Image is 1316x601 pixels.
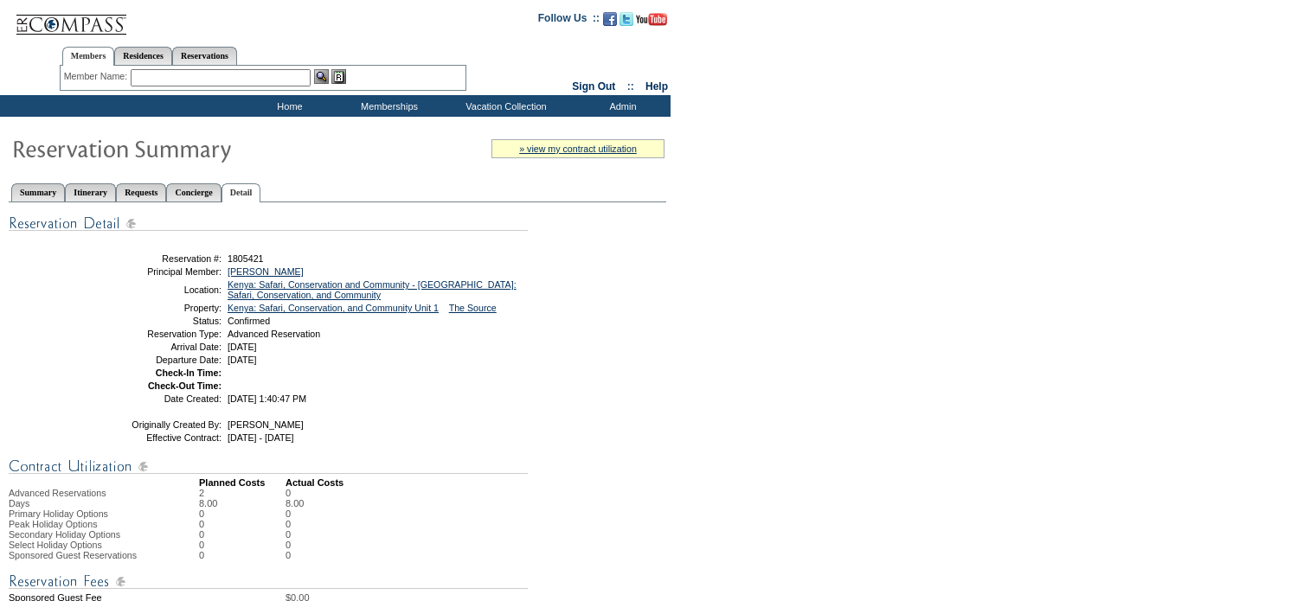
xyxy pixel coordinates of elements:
[314,69,329,84] img: View
[9,571,528,592] img: Reservation Fees
[199,550,286,560] td: 0
[9,508,108,519] span: Primary Holiday Options
[116,183,166,201] a: Requests
[9,456,528,477] img: Contract Utilization
[286,508,304,519] td: 0
[199,508,286,519] td: 0
[228,432,294,443] span: [DATE] - [DATE]
[9,550,137,560] span: Sponsored Guest Reservations
[9,540,102,550] span: Select Holiday Options
[98,342,221,352] td: Arrival Date:
[221,183,261,202] a: Detail
[98,393,221,404] td: Date Created:
[619,17,633,28] a: Follow us on Twitter
[65,183,116,201] a: Itinerary
[9,488,106,498] span: Advanced Reservations
[636,17,667,28] a: Subscribe to our YouTube Channel
[228,342,257,352] span: [DATE]
[199,488,286,498] td: 2
[199,540,286,550] td: 0
[603,17,617,28] a: Become our fan on Facebook
[64,69,131,84] div: Member Name:
[286,540,304,550] td: 0
[538,10,600,31] td: Follow Us ::
[98,432,221,443] td: Effective Contract:
[238,95,337,117] td: Home
[337,95,437,117] td: Memberships
[636,13,667,26] img: Subscribe to our YouTube Channel
[331,69,346,84] img: Reservations
[286,477,666,488] td: Actual Costs
[62,47,115,66] a: Members
[9,519,97,529] span: Peak Holiday Options
[98,253,221,264] td: Reservation #:
[228,316,270,326] span: Confirmed
[619,12,633,26] img: Follow us on Twitter
[571,95,671,117] td: Admin
[228,303,439,313] a: Kenya: Safari, Conservation, and Community Unit 1
[166,183,221,201] a: Concierge
[11,183,65,201] a: Summary
[11,131,357,165] img: Reservaton Summary
[98,419,221,430] td: Originally Created By:
[199,529,286,540] td: 0
[98,266,221,277] td: Principal Member:
[199,477,286,488] td: Planned Costs
[156,368,221,378] strong: Check-In Time:
[286,550,304,560] td: 0
[286,519,304,529] td: 0
[228,253,264,264] span: 1805421
[148,380,221,391] strong: Check-Out Time:
[228,393,306,404] span: [DATE] 1:40:47 PM
[199,519,286,529] td: 0
[228,266,304,277] a: [PERSON_NAME]
[228,279,517,300] a: Kenya: Safari, Conservation and Community - [GEOGRAPHIC_DATA]: Safari, Conservation, and Community
[9,498,29,508] span: Days
[286,488,304,498] td: 0
[98,316,221,326] td: Status:
[286,498,304,508] td: 8.00
[199,498,286,508] td: 8.00
[286,529,304,540] td: 0
[9,529,120,540] span: Secondary Holiday Options
[603,12,617,26] img: Become our fan on Facebook
[519,144,637,154] a: » view my contract utilization
[114,47,172,65] a: Residences
[172,47,237,65] a: Reservations
[98,329,221,339] td: Reservation Type:
[645,80,668,93] a: Help
[572,80,615,93] a: Sign Out
[449,303,497,313] a: The Source
[627,80,634,93] span: ::
[9,213,528,234] img: Reservation Detail
[98,355,221,365] td: Departure Date:
[437,95,571,117] td: Vacation Collection
[228,419,304,430] span: [PERSON_NAME]
[98,303,221,313] td: Property:
[98,279,221,300] td: Location:
[228,329,320,339] span: Advanced Reservation
[228,355,257,365] span: [DATE]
